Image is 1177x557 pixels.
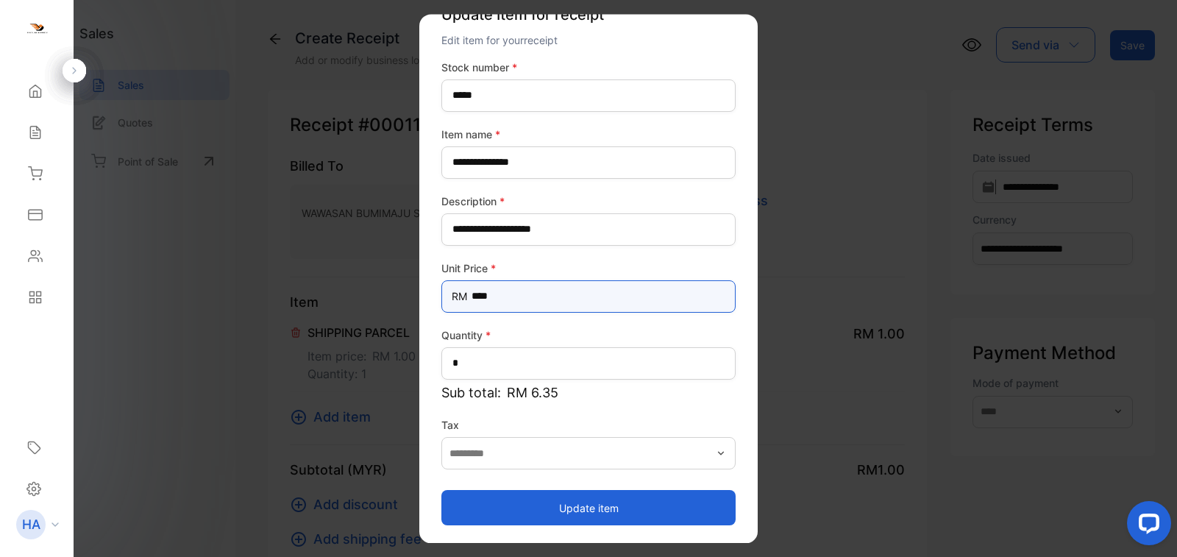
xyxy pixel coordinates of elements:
[441,260,736,276] label: Unit Price
[441,327,736,343] label: Quantity
[1115,495,1177,557] iframe: LiveChat chat widget
[441,383,736,402] p: Sub total:
[22,515,40,534] p: HA
[441,417,736,433] label: Tax
[441,34,558,46] span: Edit item for your receipt
[452,288,467,304] span: RM
[441,127,736,142] label: Item name
[507,383,558,402] span: RM 6.35
[441,490,736,525] button: Update item
[441,60,736,75] label: Stock number
[26,19,48,41] img: logo
[441,194,736,209] label: Description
